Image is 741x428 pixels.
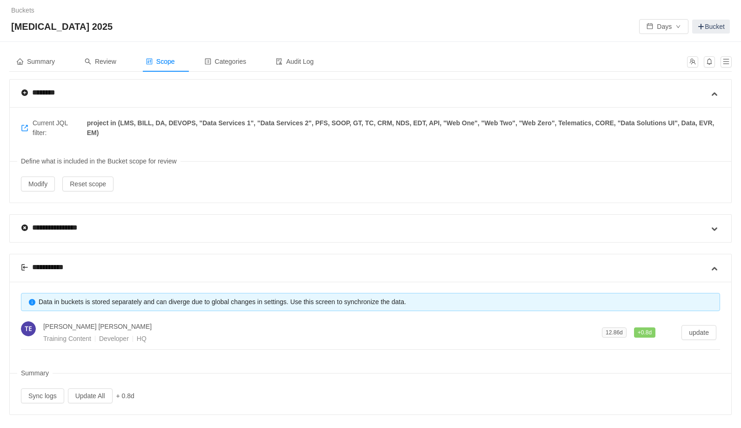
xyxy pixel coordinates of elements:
[146,58,153,65] i: icon: control
[692,20,730,34] a: Bucket
[99,335,137,342] span: Developer
[11,19,118,34] span: [MEDICAL_DATA] 2025
[39,298,406,306] span: Data in buckets is stored separately and can diverge due to global changes in settings. Use this ...
[11,7,34,14] a: Buckets
[43,323,152,330] span: [PERSON_NAME] [PERSON_NAME]
[21,388,64,403] button: Sync logs
[87,118,720,138] span: project in (LMS, BILL, DA, DEVOPS, "Data Services 1", "Data Services 2", PFS, SOOP, GT, TC, CRM, ...
[146,58,175,65] span: Scope
[62,177,113,191] button: Reset scope
[85,58,91,65] i: icon: search
[276,58,314,65] span: Audit Log
[21,177,55,191] button: Modify
[606,329,623,336] span: 12.86d
[687,56,698,68] button: icon: team
[29,299,35,306] i: icon: info-circle
[21,118,720,138] span: Current JQL filter:
[704,56,715,68] button: icon: bell
[634,327,655,338] span: 0.8d
[638,329,641,336] span: +
[276,58,282,65] i: icon: audit
[21,321,36,336] img: TE-2.png
[205,58,211,65] i: icon: profile
[85,58,116,65] span: Review
[17,365,53,382] span: Summary
[17,58,55,65] span: Summary
[116,391,134,401] div: + 0.8d
[721,56,732,68] button: icon: menu
[68,388,113,403] button: Update All
[17,58,23,65] i: icon: home
[681,325,716,340] button: update
[137,335,147,342] span: HQ
[17,153,180,170] span: Define what is included in the Bucket scope for review
[43,335,99,342] span: Training Content
[639,19,688,34] button: icon: calendarDaysicon: down
[205,58,247,65] span: Categories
